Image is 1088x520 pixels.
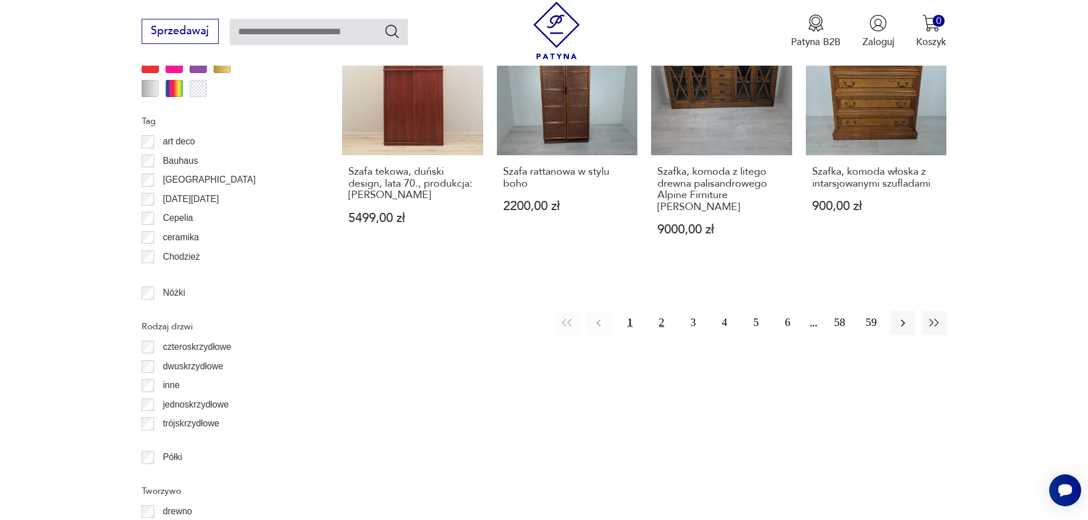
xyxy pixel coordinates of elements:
p: 900,00 zł [812,200,941,212]
img: Ikonka użytkownika [869,14,887,32]
p: Koszyk [916,35,946,49]
p: trójskrzydłowe [163,416,219,431]
p: Chodzież [163,249,200,264]
img: Ikona koszyka [922,14,940,32]
h3: Szafka, komoda włoska z intarsjowanymi szufladami [812,166,941,190]
p: Tworzywo [142,483,310,498]
a: Szafa tekowa, duński design, lata 70., produkcja: DaniaSzafa tekowa, duński design, lata 70., pro... [342,15,483,263]
p: ceramika [163,230,199,245]
p: art deco [163,134,195,149]
p: [DATE][DATE] [163,192,219,207]
p: Rodzaj drzwi [142,319,310,334]
button: 2 [649,311,674,335]
p: Nóżki [163,285,185,300]
a: Sprzedawaj [142,27,219,37]
button: 3 [681,311,705,335]
p: czteroskrzydłowe [163,340,231,354]
p: drewno [163,504,192,519]
button: 58 [828,311,852,335]
p: inne [163,378,179,393]
img: Ikona medalu [807,14,825,32]
p: 2200,00 zł [503,200,632,212]
button: 6 [775,311,800,335]
div: 0 [933,15,945,27]
p: 5499,00 zł [348,212,477,224]
h3: Szafa tekowa, duński design, lata 70., produkcja: [PERSON_NAME] [348,166,477,201]
p: jednoskrzydłowe [163,397,228,412]
p: 9000,00 zł [657,224,786,236]
img: Patyna - sklep z meblami i dekoracjami vintage [528,2,585,59]
button: 1 [617,311,642,335]
button: 59 [859,311,884,335]
iframe: Smartsupp widget button [1049,474,1081,506]
a: Ikona medaluPatyna B2B [791,14,841,49]
button: 0Koszyk [916,14,946,49]
button: Zaloguj [862,14,894,49]
p: Zaloguj [862,35,894,49]
button: 5 [744,311,768,335]
a: Szafka, komoda z litego drewna palisandrowego Alpine Firniture NewberrySzafka, komoda z litego dr... [651,15,792,263]
button: 4 [712,311,737,335]
p: Patyna B2B [791,35,841,49]
p: Bauhaus [163,154,198,168]
a: Szafka, komoda włoska z intarsjowanymi szufladamiSzafka, komoda włoska z intarsjowanymi szufladam... [806,15,947,263]
h3: Szafa rattanowa w stylu boho [503,166,632,190]
p: Cepelia [163,211,193,225]
p: Ćmielów [163,268,197,283]
button: Szukaj [384,23,400,39]
p: Półki [163,450,182,465]
p: dwuskrzydłowe [163,359,223,374]
button: Sprzedawaj [142,19,219,44]
p: [GEOGRAPHIC_DATA] [163,172,255,187]
h3: Szafka, komoda z litego drewna palisandrowego Alpine Firniture [PERSON_NAME] [657,166,786,213]
a: Szafa rattanowa w stylu bohoSzafa rattanowa w stylu boho2200,00 zł [497,15,638,263]
p: Tag [142,114,310,128]
button: Patyna B2B [791,14,841,49]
